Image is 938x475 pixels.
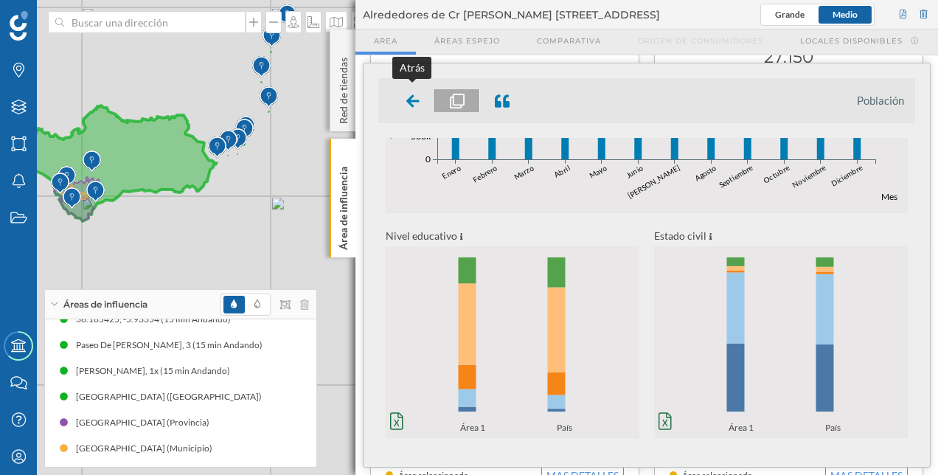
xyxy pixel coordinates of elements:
img: Marker [63,184,81,213]
span: Locales disponibles [800,35,903,46]
text: [PERSON_NAME] [626,164,681,201]
div: [GEOGRAPHIC_DATA] (Provincia) [76,415,217,430]
p: Área de influencia [336,161,351,250]
img: Marker [86,177,105,207]
p: Red de tiendas [336,52,351,124]
div: [GEOGRAPHIC_DATA] (Municipio) [76,441,220,456]
text: Mayo [588,164,608,181]
text: Diciembre [830,164,864,189]
span: País [825,420,845,438]
text: Agosto [693,164,718,183]
text: Marzo [513,164,535,182]
text: Junio [625,164,645,181]
img: Marker [263,22,281,52]
img: Marker [229,125,247,154]
text: Turista pernoctante [388,63,399,139]
span: Área 1 [729,420,758,438]
text: Abril [552,164,572,180]
span: Origen de consumidores [638,35,763,46]
img: Marker [83,147,101,176]
img: Marker [219,126,237,156]
text: Febrero [471,164,498,184]
img: Marker [235,115,254,145]
div: Atrás [400,60,424,75]
img: Marker [51,169,69,198]
img: Marker [237,112,255,142]
div: 36.185425, -5.93354 (15 min Andando) [76,312,238,327]
img: Marker [260,83,278,112]
img: Marker [208,133,226,162]
span: Comparativa [537,35,601,46]
text: Enero [440,164,462,181]
text: Octubre [762,164,791,185]
text: 0 [425,153,431,164]
text: Noviembre [791,164,827,190]
li: Población [857,93,904,108]
span: País [557,420,577,438]
span: Grande [775,9,805,20]
span: Área 1 [460,420,490,438]
span: Soporte [29,10,82,24]
p: Nivel educativo [386,228,639,244]
img: Marker [252,52,271,82]
text: Septiembre [718,164,754,190]
div: [GEOGRAPHIC_DATA] ([GEOGRAPHIC_DATA]) [76,389,269,404]
img: Marker [278,1,296,30]
img: Geoblink Logo [10,11,28,41]
text: 500k [411,131,431,142]
div: [PERSON_NAME], 1x (15 min Andando) [76,364,237,378]
span: Area [374,35,397,46]
h1: 27.150 [670,43,908,71]
span: Medio [833,9,858,20]
span: Áreas de influencia [63,298,147,311]
span: Alrededores de Cr [PERSON_NAME] [STREET_ADDRESS] [363,7,660,22]
div: Paseo De [PERSON_NAME], 3 (15 min Andando) [76,338,270,353]
span: Áreas espejo [434,35,500,46]
img: Marker [58,162,76,192]
text: Mes [881,191,897,202]
p: Estado civil [654,228,908,244]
